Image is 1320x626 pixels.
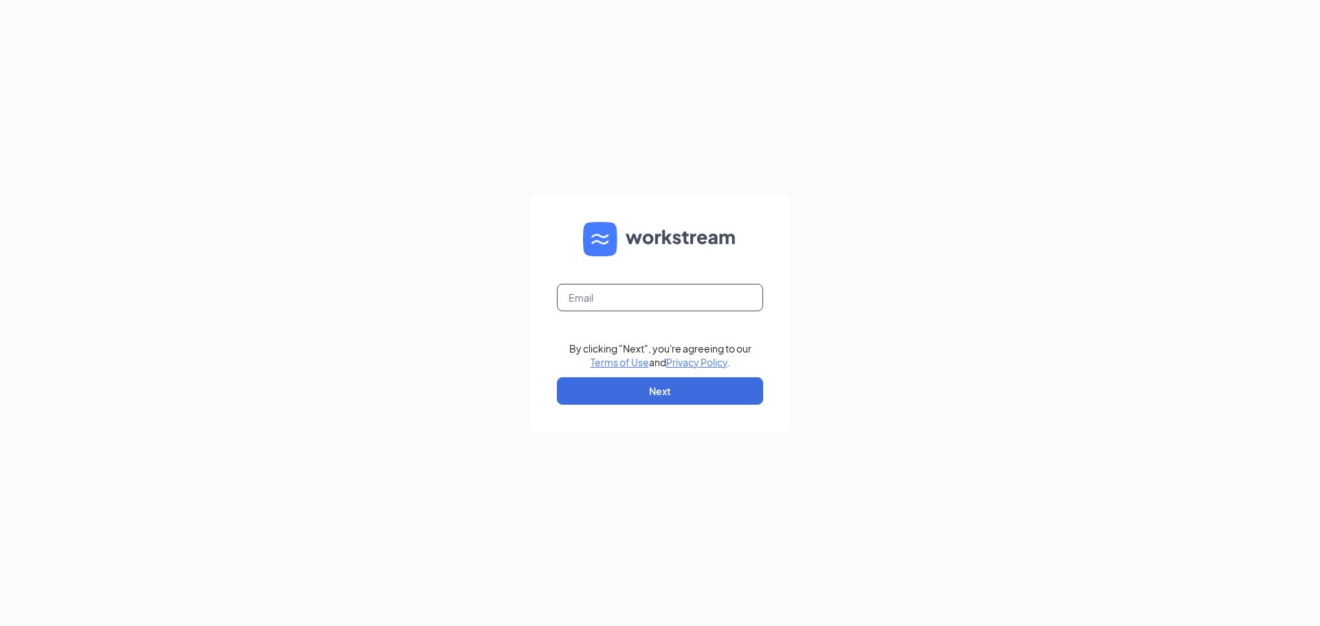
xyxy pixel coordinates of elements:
[557,377,763,405] button: Next
[591,356,649,368] a: Terms of Use
[583,222,737,256] img: WS logo and Workstream text
[569,342,751,369] div: By clicking "Next", you're agreeing to our and .
[557,284,763,311] input: Email
[666,356,727,368] a: Privacy Policy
